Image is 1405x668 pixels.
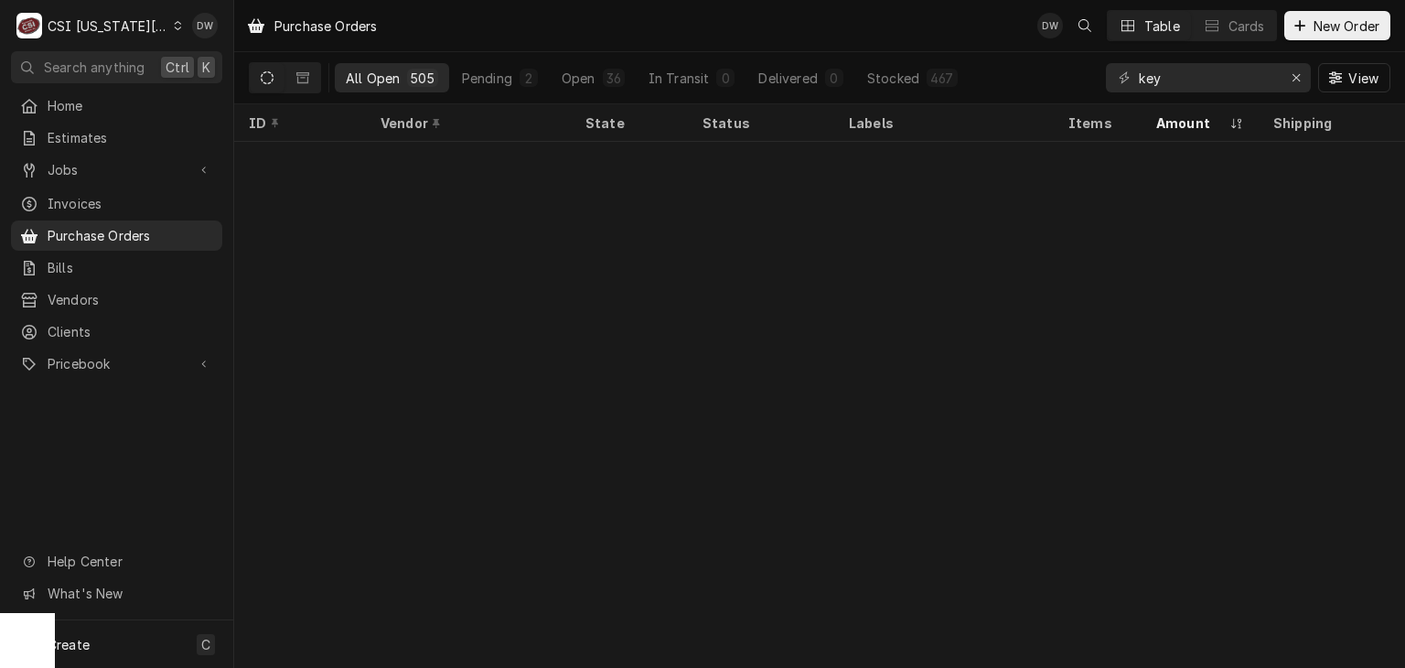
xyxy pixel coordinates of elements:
[201,635,210,654] span: C
[11,253,222,283] a: Bills
[192,13,218,38] div: DW
[1284,11,1390,40] button: New Order
[346,69,400,88] div: All Open
[202,58,210,77] span: K
[1070,11,1099,40] button: Open search
[48,322,213,341] span: Clients
[166,58,189,77] span: Ctrl
[11,349,222,379] a: Go to Pricebook
[44,58,145,77] span: Search anything
[48,637,90,652] span: Create
[1318,63,1390,92] button: View
[48,552,211,571] span: Help Center
[48,16,168,36] div: CSI [US_STATE][GEOGRAPHIC_DATA]
[48,194,213,213] span: Invoices
[48,290,213,309] span: Vendors
[411,69,434,88] div: 505
[585,113,673,133] div: State
[849,113,1039,133] div: Labels
[462,69,512,88] div: Pending
[702,113,816,133] div: Status
[1282,63,1311,92] button: Erase input
[16,13,42,38] div: CSI Kansas City's Avatar
[1037,13,1063,38] div: DW
[48,160,186,179] span: Jobs
[48,226,213,245] span: Purchase Orders
[720,69,731,88] div: 0
[11,221,222,251] a: Purchase Orders
[48,258,213,277] span: Bills
[249,113,348,133] div: ID
[11,546,222,576] a: Go to Help Center
[11,91,222,121] a: Home
[48,354,186,373] span: Pricebook
[829,69,840,88] div: 0
[48,128,213,147] span: Estimates
[562,69,595,88] div: Open
[11,123,222,153] a: Estimates
[930,69,953,88] div: 467
[11,155,222,185] a: Go to Jobs
[11,285,222,315] a: Vendors
[758,69,817,88] div: Delivered
[48,96,213,115] span: Home
[48,584,211,603] span: What's New
[192,13,218,38] div: Dyane Weber's Avatar
[11,578,222,609] a: Go to What's New
[1139,63,1276,92] input: Keyword search
[11,51,222,83] button: Search anythingCtrlK
[11,189,222,219] a: Invoices
[16,13,42,38] div: C
[1037,13,1063,38] div: Dyane Weber's Avatar
[649,69,710,88] div: In Transit
[1345,69,1382,88] span: View
[867,69,919,88] div: Stocked
[1156,113,1226,133] div: Amount
[1228,16,1265,36] div: Cards
[1144,16,1180,36] div: Table
[606,69,621,88] div: 36
[1068,113,1123,133] div: Items
[381,113,552,133] div: Vendor
[1310,16,1383,36] span: New Order
[11,317,222,347] a: Clients
[523,69,534,88] div: 2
